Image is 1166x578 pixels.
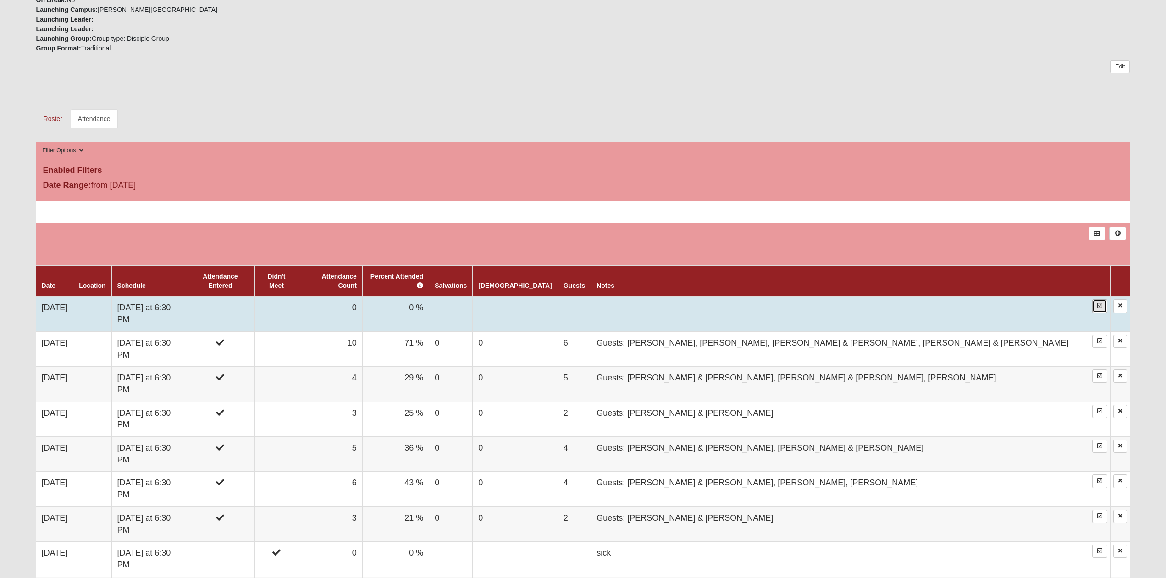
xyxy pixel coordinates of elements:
[1113,369,1127,383] a: Delete
[362,402,429,436] td: 25 %
[1113,474,1127,488] a: Delete
[36,542,73,577] td: [DATE]
[429,331,473,366] td: 0
[473,266,558,296] th: [DEMOGRAPHIC_DATA]
[298,331,363,366] td: 10
[1092,369,1107,383] a: Enter Attendance
[473,331,558,366] td: 0
[111,542,186,577] td: [DATE] at 6:30 PM
[429,402,473,436] td: 0
[591,402,1089,436] td: Guests: [PERSON_NAME] & [PERSON_NAME]
[591,506,1089,541] td: Guests: [PERSON_NAME] & [PERSON_NAME]
[1092,299,1107,313] a: Enter Attendance
[36,472,73,506] td: [DATE]
[111,437,186,472] td: [DATE] at 6:30 PM
[1092,510,1107,523] a: Enter Attendance
[36,25,94,33] strong: Launching Leader:
[558,506,591,541] td: 2
[591,542,1089,577] td: sick
[111,296,186,331] td: [DATE] at 6:30 PM
[362,506,429,541] td: 21 %
[117,282,146,289] a: Schedule
[298,472,363,506] td: 6
[36,44,81,52] strong: Group Format:
[558,331,591,366] td: 6
[1092,474,1107,488] a: Enter Attendance
[36,506,73,541] td: [DATE]
[36,179,401,194] div: from [DATE]
[36,296,73,331] td: [DATE]
[370,273,423,289] a: Percent Attended
[36,437,73,472] td: [DATE]
[36,367,73,402] td: [DATE]
[1092,545,1107,558] a: Enter Attendance
[591,367,1089,402] td: Guests: [PERSON_NAME] & [PERSON_NAME], [PERSON_NAME] & [PERSON_NAME], [PERSON_NAME]
[362,296,429,331] td: 0 %
[111,472,186,506] td: [DATE] at 6:30 PM
[1092,405,1107,418] a: Enter Attendance
[362,437,429,472] td: 36 %
[1089,227,1105,240] a: Export to Excel
[591,437,1089,472] td: Guests: [PERSON_NAME] & [PERSON_NAME], [PERSON_NAME] & [PERSON_NAME]
[36,6,98,13] strong: Launching Campus:
[1113,545,1127,558] a: Delete
[1113,335,1127,348] a: Delete
[111,367,186,402] td: [DATE] at 6:30 PM
[298,437,363,472] td: 5
[429,367,473,402] td: 0
[473,367,558,402] td: 0
[558,472,591,506] td: 4
[558,266,591,296] th: Guests
[298,506,363,541] td: 3
[43,165,1123,176] h4: Enabled Filters
[1113,440,1127,453] a: Delete
[79,282,105,289] a: Location
[1110,60,1130,73] a: Edit
[43,179,91,192] label: Date Range:
[40,146,87,155] button: Filter Options
[429,266,473,296] th: Salvations
[203,273,238,289] a: Attendance Entered
[298,296,363,331] td: 0
[362,367,429,402] td: 29 %
[558,367,591,402] td: 5
[591,331,1089,366] td: Guests: [PERSON_NAME], [PERSON_NAME], [PERSON_NAME] & [PERSON_NAME], [PERSON_NAME] & [PERSON_NAME]
[298,367,363,402] td: 4
[473,506,558,541] td: 0
[558,437,591,472] td: 4
[473,437,558,472] td: 0
[1113,405,1127,418] a: Delete
[36,35,92,42] strong: Launching Group:
[267,273,285,289] a: Didn't Meet
[111,331,186,366] td: [DATE] at 6:30 PM
[71,109,118,128] a: Attendance
[298,402,363,436] td: 3
[1092,440,1107,453] a: Enter Attendance
[36,331,73,366] td: [DATE]
[111,402,186,436] td: [DATE] at 6:30 PM
[298,542,363,577] td: 0
[1092,335,1107,348] a: Enter Attendance
[429,472,473,506] td: 0
[429,506,473,541] td: 0
[1109,227,1126,240] a: Alt+N
[1113,299,1127,313] a: Delete
[111,506,186,541] td: [DATE] at 6:30 PM
[597,282,614,289] a: Notes
[42,282,55,289] a: Date
[36,16,94,23] strong: Launching Leader:
[362,472,429,506] td: 43 %
[429,437,473,472] td: 0
[473,472,558,506] td: 0
[591,472,1089,506] td: Guests: [PERSON_NAME] & [PERSON_NAME], [PERSON_NAME], [PERSON_NAME]
[36,109,70,128] a: Roster
[362,542,429,577] td: 0 %
[362,331,429,366] td: 71 %
[558,402,591,436] td: 2
[473,402,558,436] td: 0
[1113,510,1127,523] a: Delete
[322,273,357,289] a: Attendance Count
[36,402,73,436] td: [DATE]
